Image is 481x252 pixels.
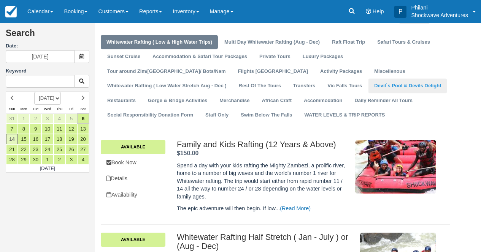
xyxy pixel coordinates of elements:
a: 24 [41,144,53,154]
a: 31 [6,113,18,124]
th: Wed [41,105,53,113]
a: African Craft [256,93,297,108]
a: Flights [GEOGRAPHIC_DATA] [232,64,314,79]
a: 14 [6,134,18,144]
th: Sat [77,105,89,113]
a: 10 [41,124,53,134]
a: Multi Day Whitewater Rafting (Aug - Dec) [219,35,325,50]
a: Safari Tours & Cruises [371,35,436,50]
a: Merchandise [214,93,255,108]
a: WATER LEVELS & TRIP REPORTS [299,108,391,123]
a: 16 [30,134,41,144]
p: Shockwave Adventures [411,11,468,19]
a: 21 [6,144,18,154]
th: Fri [65,105,77,113]
a: 19 [65,134,77,144]
a: 15 [18,134,30,144]
a: Gorge & Bridge Activities [142,93,213,108]
a: Accommodation [298,93,348,108]
div: P [394,6,406,18]
a: Miscellenous [368,64,411,79]
img: M121-2 [355,140,436,194]
a: 7 [6,124,18,134]
a: Private Tours [254,49,296,64]
a: 5 [65,113,77,124]
th: Mon [18,105,30,113]
a: Staff Only [200,108,234,123]
strong: Price: $150 [177,150,198,156]
a: Whitewater Rafting ( Low & High Water Trips) [101,35,218,50]
a: 25 [54,144,65,154]
a: Vic Falls Tours [322,79,368,93]
a: Devil`s Pool & Devils Delight [368,79,447,93]
a: Luxury Packages [297,49,349,64]
span: Help [373,8,384,14]
a: Accommodation & Safari Tour Packages [147,49,253,64]
a: 2 [30,113,41,124]
i: Help [366,9,371,14]
a: Book Now [101,155,165,170]
a: 26 [65,144,77,154]
a: 8 [18,124,30,134]
a: 12 [65,124,77,134]
a: 1 [41,154,53,165]
a: Activity Packages [314,64,368,79]
a: 11 [54,124,65,134]
a: 23 [30,144,41,154]
th: Sun [6,105,18,113]
h2: Search [6,28,89,43]
th: Tue [30,105,41,113]
a: 18 [54,134,65,144]
a: Availability [101,187,165,203]
a: Details [101,171,165,186]
a: 3 [65,154,77,165]
a: Raft Float Trip [326,35,371,50]
a: 27 [77,144,89,154]
p: Philani [411,4,468,11]
h2: Whitewater Rafting Half Stretch ( Jan - July ) or (Aug - Dec) [177,233,349,251]
a: 1 [18,113,30,124]
img: checkfront-main-nav-mini-logo.png [5,6,17,17]
td: [DATE] [6,165,89,172]
a: 17 [41,134,53,144]
a: (Read More) [280,205,311,211]
a: Daily Reminder All Tours [349,93,418,108]
a: Sunset Cruise [102,49,146,64]
a: 4 [54,113,65,124]
a: 3 [41,113,53,124]
a: Social Responsibility Donation Form [102,108,199,123]
a: Available [101,140,165,154]
p: The epic adventure will then begin. If low... [177,205,349,213]
a: 30 [30,154,41,165]
a: 4 [77,154,89,165]
label: Keyword [6,68,27,74]
a: Transfers [287,79,321,93]
a: 9 [30,124,41,134]
a: 28 [6,154,18,165]
a: 6 [77,113,89,124]
p: Spend a day with your kids rafting the Mighty Zambezi, a prolific river, home to a number of big ... [177,162,349,201]
th: Thu [54,105,65,113]
a: Restaurants [102,93,141,108]
h2: Family and Kids Rafting (12 Years & Above) [177,140,349,149]
span: $150.00 [177,150,198,156]
a: 20 [77,134,89,144]
a: 13 [77,124,89,134]
label: Date: [6,43,89,50]
button: Keyword Search [74,75,89,88]
a: 22 [18,144,30,154]
a: Whitewater Rafting ( Low Water Stretch Aug - Dec ) [102,79,232,93]
a: 2 [54,154,65,165]
a: 29 [18,154,30,165]
a: Tour around Zim/[GEOGRAPHIC_DATA]/ Bots/Nam [102,64,232,79]
a: Available [101,233,165,246]
a: Swim Below The Falls [235,108,298,123]
a: Rest Of The Tours [233,79,287,93]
